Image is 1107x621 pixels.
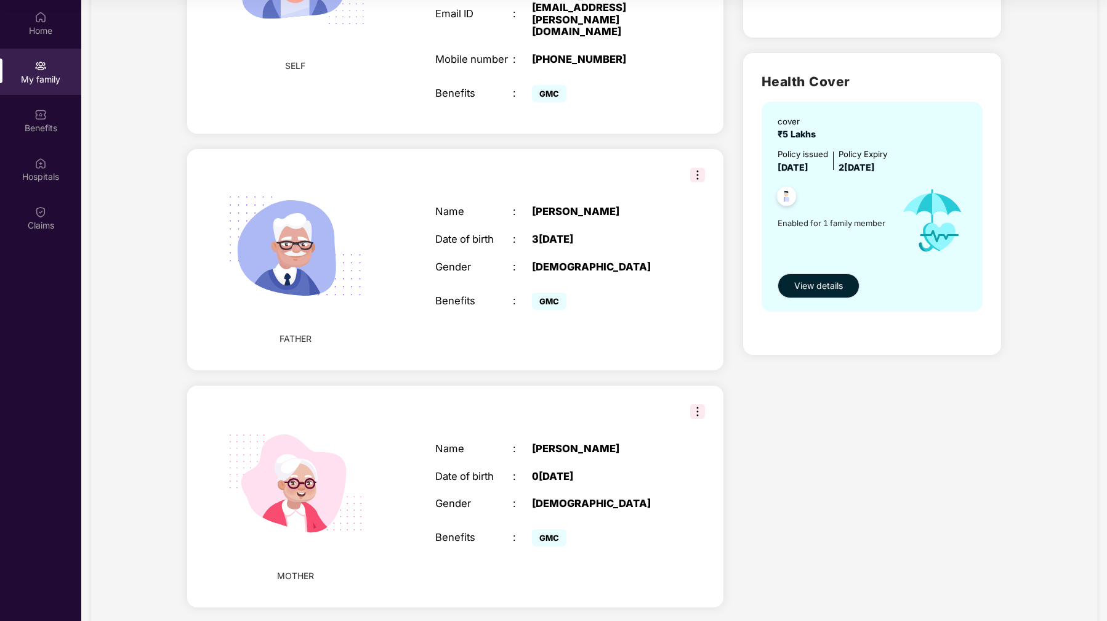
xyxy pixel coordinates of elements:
[513,532,532,544] div: :
[778,162,808,172] span: [DATE]
[532,529,566,546] span: GMC
[435,87,512,100] div: Benefits
[435,471,512,483] div: Date of birth
[778,115,821,128] div: cover
[690,168,705,182] img: svg+xml;base64,PHN2ZyB3aWR0aD0iMzIiIGhlaWdodD0iMzIiIHZpZXdCb3g9IjAgMCAzMiAzMiIgZmlsbD0ibm9uZSIgeG...
[778,148,828,161] div: Policy issued
[889,174,976,267] img: icon
[280,332,312,346] span: FATHER
[513,206,532,218] div: :
[778,274,859,298] button: View details
[778,129,821,139] span: ₹5 Lakhs
[34,11,47,23] img: svg+xml;base64,PHN2ZyBpZD0iSG9tZSIgeG1sbnM9Imh0dHA6Ly93d3cudzMub3JnLzIwMDAvc3ZnIiB3aWR0aD0iMjAiIG...
[285,59,305,73] span: SELF
[532,293,566,310] span: GMC
[513,8,532,20] div: :
[435,233,512,246] div: Date of birth
[435,206,512,218] div: Name
[839,148,887,161] div: Policy Expiry
[513,87,532,100] div: :
[34,60,47,72] img: svg+xml;base64,PHN2ZyB3aWR0aD0iMjAiIGhlaWdodD0iMjAiIHZpZXdCb3g9IjAgMCAyMCAyMCIgZmlsbD0ibm9uZSIgeG...
[839,162,875,172] span: 2[DATE]
[435,8,512,20] div: Email ID
[435,498,512,510] div: Gender
[532,498,667,510] div: [DEMOGRAPHIC_DATA]
[690,404,705,419] img: svg+xml;base64,PHN2ZyB3aWR0aD0iMzIiIGhlaWdodD0iMzIiIHZpZXdCb3g9IjAgMCAzMiAzMiIgZmlsbD0ibm9uZSIgeG...
[532,261,667,274] div: [DEMOGRAPHIC_DATA]
[513,443,532,455] div: :
[435,532,512,544] div: Benefits
[210,161,381,333] img: svg+xml;base64,PHN2ZyB4bWxucz0iaHR0cDovL3d3dy53My5vcmcvMjAwMC9zdmciIHhtbG5zOnhsaW5rPSJodHRwOi8vd3...
[513,54,532,66] div: :
[532,54,667,66] div: [PHONE_NUMBER]
[794,279,843,293] span: View details
[778,217,890,229] span: Enabled for 1 family member
[435,443,512,455] div: Name
[34,108,47,121] img: svg+xml;base64,PHN2ZyBpZD0iQmVuZWZpdHMiIHhtbG5zPSJodHRwOi8vd3d3LnczLm9yZy8yMDAwL3N2ZyIgd2lkdGg9Ij...
[513,261,532,274] div: :
[532,471,667,483] div: 0[DATE]
[532,233,667,246] div: 3[DATE]
[435,295,512,307] div: Benefits
[513,471,532,483] div: :
[435,54,512,66] div: Mobile number
[277,569,314,583] span: MOTHER
[210,398,381,569] img: svg+xml;base64,PHN2ZyB4bWxucz0iaHR0cDovL3d3dy53My5vcmcvMjAwMC9zdmciIHdpZHRoPSIyMjQiIGhlaWdodD0iMT...
[513,498,532,510] div: :
[771,183,802,213] img: svg+xml;base64,PHN2ZyB4bWxucz0iaHR0cDovL3d3dy53My5vcmcvMjAwMC9zdmciIHdpZHRoPSI0OC45NDMiIGhlaWdodD...
[435,261,512,274] div: Gender
[34,157,47,169] img: svg+xml;base64,PHN2ZyBpZD0iSG9zcGl0YWxzIiB4bWxucz0iaHR0cDovL3d3dy53My5vcmcvMjAwMC9zdmciIHdpZHRoPS...
[34,206,47,218] img: svg+xml;base64,PHN2ZyBpZD0iQ2xhaW0iIHhtbG5zPSJodHRwOi8vd3d3LnczLm9yZy8yMDAwL3N2ZyIgd2lkdGg9IjIwIi...
[762,71,983,92] h2: Health Cover
[532,206,667,218] div: [PERSON_NAME]
[513,233,532,246] div: :
[532,85,566,102] span: GMC
[513,295,532,307] div: :
[532,443,667,455] div: [PERSON_NAME]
